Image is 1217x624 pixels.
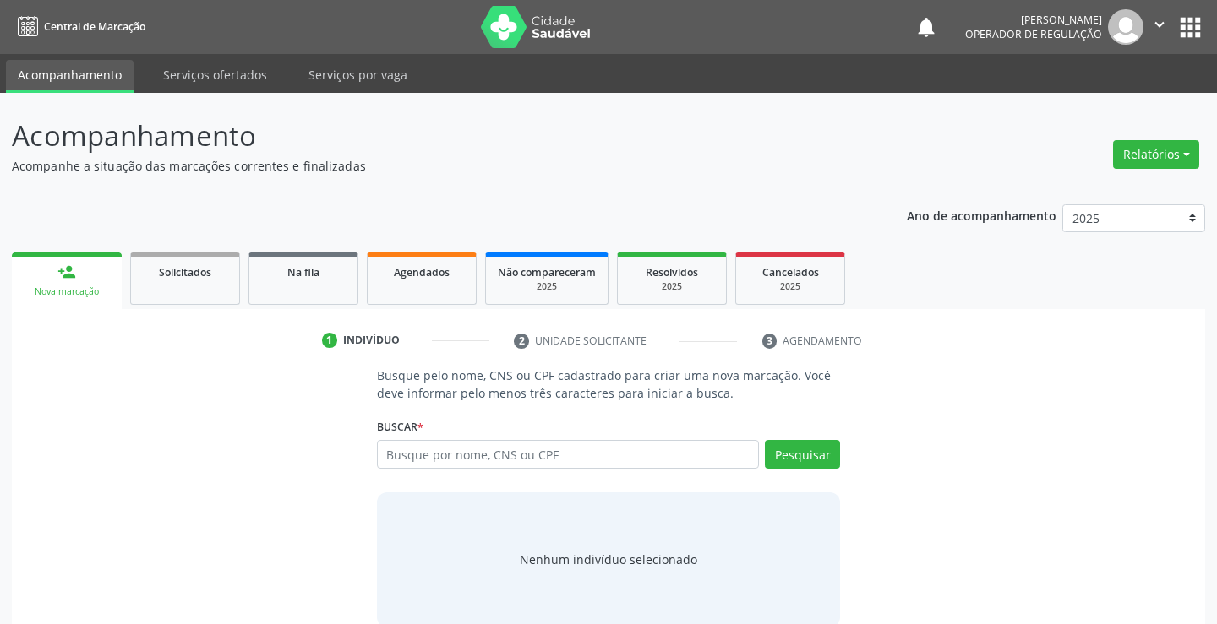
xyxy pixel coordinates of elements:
[498,265,596,279] span: Não compareceram
[765,440,840,469] button: Pesquisar
[1108,9,1143,45] img: img
[646,265,698,279] span: Resolvidos
[151,60,279,90] a: Serviços ofertados
[748,280,832,293] div: 2025
[907,204,1056,225] p: Ano de acompanhamento
[394,265,450,279] span: Agendados
[12,13,145,41] a: Central de Marcação
[44,19,145,34] span: Central de Marcação
[377,366,841,402] p: Busque pelo nome, CNS ou CPF cadastrado para criar uma nova marcação. Você deve informar pelo men...
[1143,9,1176,45] button: 
[520,551,697,568] div: Nenhum indivíduo selecionado
[498,280,596,293] div: 2025
[159,265,211,279] span: Solicitados
[12,115,847,157] p: Acompanhamento
[1176,13,1205,42] button: apps
[6,60,134,93] a: Acompanhamento
[762,265,819,279] span: Cancelados
[12,157,847,175] p: Acompanhe a situação das marcações correntes e finalizadas
[322,333,337,348] div: 1
[965,27,1102,41] span: Operador de regulação
[57,263,76,281] div: person_add
[965,13,1102,27] div: [PERSON_NAME]
[630,280,714,293] div: 2025
[287,265,319,279] span: Na fila
[914,15,938,39] button: notifications
[377,414,423,440] label: Buscar
[297,60,419,90] a: Serviços por vaga
[1150,15,1169,34] i: 
[343,333,400,348] div: Indivíduo
[24,285,110,298] div: Nova marcação
[377,440,760,469] input: Busque por nome, CNS ou CPF
[1113,140,1199,169] button: Relatórios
